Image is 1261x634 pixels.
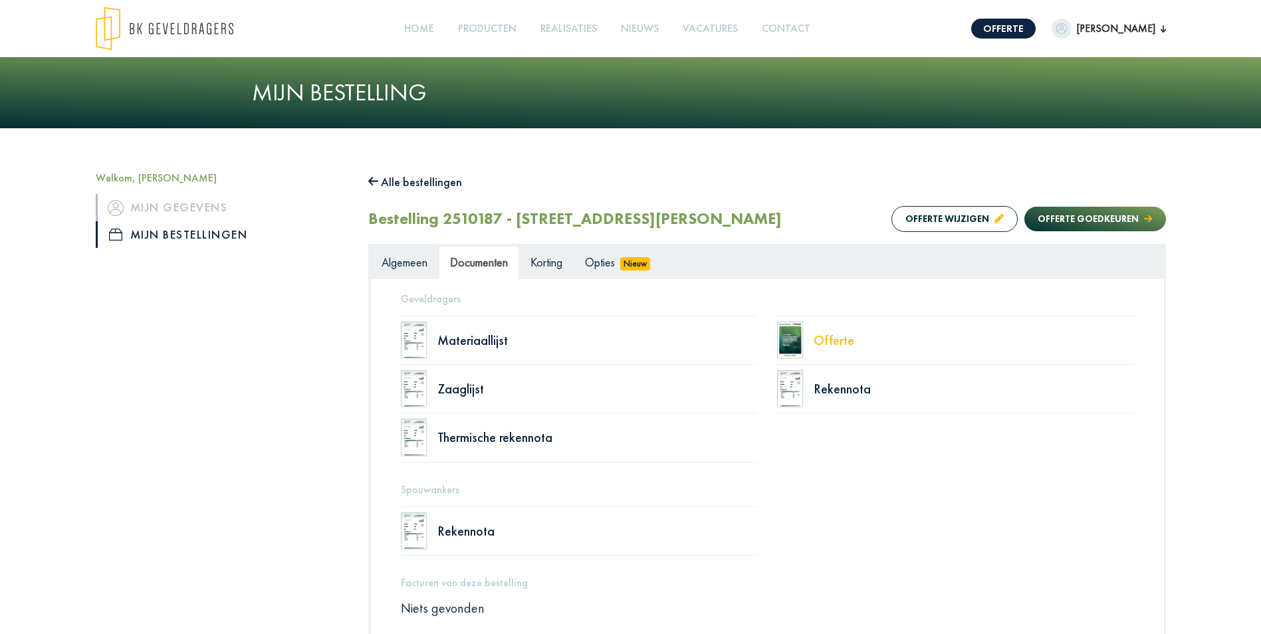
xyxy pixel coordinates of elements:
span: Opties [585,255,615,270]
div: Offerte [814,334,1134,347]
img: doc [777,370,804,407]
a: Home [399,14,439,44]
span: Nieuw [620,257,651,270]
img: dummypic.png [1052,19,1072,39]
span: Korting [530,255,562,270]
div: Materiaallijst [437,334,758,347]
img: icon [109,229,122,241]
a: Nieuws [616,14,664,44]
a: Realisaties [535,14,602,44]
h1: Mijn bestelling [252,78,1010,107]
button: Alle bestellingen [368,171,463,193]
h5: Spouwankers [401,483,1134,496]
img: doc [401,322,427,359]
ul: Tabs [370,246,1164,278]
a: Offerte [971,19,1036,39]
a: Contact [756,14,816,44]
a: Vacatures [677,14,743,44]
h5: Welkom, [PERSON_NAME] [96,171,348,184]
span: Algemeen [382,255,427,270]
img: icon [108,200,124,216]
img: doc [401,370,427,407]
div: Zaaglijst [437,382,758,395]
span: Documenten [450,255,508,270]
a: iconMijn gegevens [96,194,348,221]
button: Offerte wijzigen [891,206,1018,232]
span: [PERSON_NAME] [1072,21,1161,37]
a: Producten [453,14,522,44]
div: Rekennota [437,524,758,538]
a: iconMijn bestellingen [96,221,348,248]
img: doc [401,419,427,456]
div: Rekennota [814,382,1134,395]
button: [PERSON_NAME] [1052,19,1166,39]
button: Offerte goedkeuren [1024,207,1165,231]
img: logo [96,7,233,51]
img: doc [401,512,427,550]
div: Thermische rekennota [437,431,758,444]
h5: Geveldragers [401,292,1134,305]
img: doc [777,322,804,359]
h2: Bestelling 2510187 - [STREET_ADDRESS][PERSON_NAME] [368,209,782,229]
h5: Facturen van deze bestelling [401,576,1134,589]
div: Niets gevonden [391,599,1144,617]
